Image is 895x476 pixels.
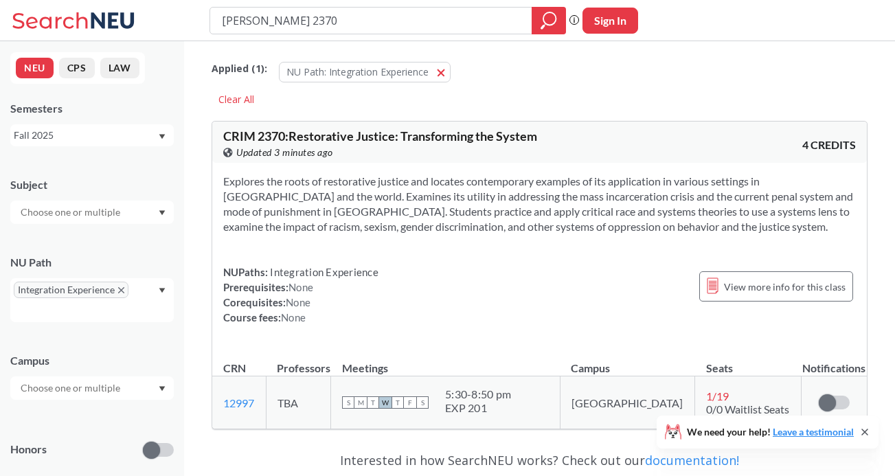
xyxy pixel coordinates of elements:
[268,266,378,278] span: Integration Experience
[100,58,139,78] button: LAW
[266,347,331,376] th: Professors
[695,347,802,376] th: Seats
[392,396,404,409] span: T
[223,396,254,409] a: 12997
[59,58,95,78] button: CPS
[10,442,47,457] p: Honors
[10,124,174,146] div: Fall 2025Dropdown arrow
[286,65,429,78] span: NU Path: Integration Experience
[706,403,789,416] span: 0/0 Waitlist Seats
[10,278,174,322] div: Integration ExperienceX to remove pillDropdown arrow
[532,7,566,34] div: magnifying glass
[342,396,354,409] span: S
[773,426,854,438] a: Leave a testimonial
[266,376,331,429] td: TBA
[223,174,856,234] section: Explores the roots of restorative justice and locates contemporary examples of its application in...
[560,347,694,376] th: Campus
[223,128,537,144] span: CRIM 2370 : Restorative Justice: Transforming the System
[159,134,166,139] svg: Dropdown arrow
[212,89,261,110] div: Clear All
[14,380,129,396] input: Choose one or multiple
[416,396,429,409] span: S
[331,347,560,376] th: Meetings
[706,389,729,403] span: 1 / 19
[279,62,451,82] button: NU Path: Integration Experience
[645,452,739,468] a: documentation!
[10,101,174,116] div: Semesters
[14,128,157,143] div: Fall 2025
[687,427,854,437] span: We need your help!
[281,311,306,324] span: None
[10,255,174,270] div: NU Path
[223,264,378,325] div: NUPaths: Prerequisites: Corequisites: Course fees:
[379,396,392,409] span: W
[560,376,694,429] td: [GEOGRAPHIC_DATA]
[802,137,856,152] span: 4 CREDITS
[212,61,267,76] span: Applied ( 1 ):
[10,353,174,368] div: Campus
[220,9,522,32] input: Class, professor, course number, "phrase"
[10,201,174,224] div: Dropdown arrow
[724,278,846,295] span: View more info for this class
[236,145,333,160] span: Updated 3 minutes ago
[367,396,379,409] span: T
[10,376,174,400] div: Dropdown arrow
[159,386,166,392] svg: Dropdown arrow
[14,282,128,298] span: Integration ExperienceX to remove pill
[16,58,54,78] button: NEU
[541,11,557,30] svg: magnifying glass
[118,287,124,293] svg: X to remove pill
[10,177,174,192] div: Subject
[286,296,310,308] span: None
[159,210,166,216] svg: Dropdown arrow
[223,361,246,376] div: CRN
[404,396,416,409] span: F
[14,204,129,220] input: Choose one or multiple
[354,396,367,409] span: M
[288,281,313,293] span: None
[582,8,638,34] button: Sign In
[445,387,511,401] div: 5:30 - 8:50 pm
[159,288,166,293] svg: Dropdown arrow
[802,347,867,376] th: Notifications
[445,401,511,415] div: EXP 201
